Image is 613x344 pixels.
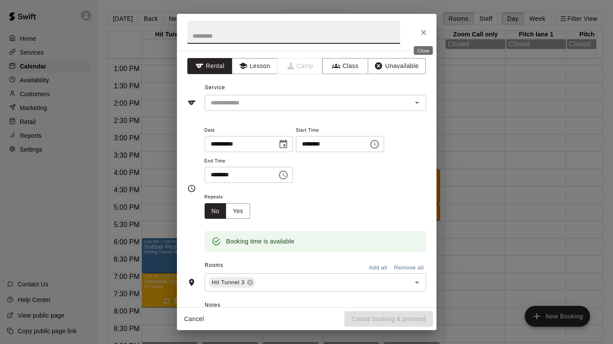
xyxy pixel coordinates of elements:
button: Choose time, selected time is 4:00 PM [275,166,292,184]
button: Remove all [392,261,426,275]
button: Close [416,25,431,40]
span: Date [205,125,293,136]
span: End Time [205,156,293,167]
span: Start Time [296,125,384,136]
span: Hit Tunnel 3 [209,278,248,287]
button: Rental [187,58,233,74]
button: Cancel [180,311,208,327]
svg: Timing [187,184,196,193]
button: Unavailable [368,58,426,74]
button: Open [411,276,423,289]
div: outlined button group [205,203,250,219]
button: Choose time, selected time is 2:00 PM [366,136,383,153]
button: Add all [364,261,392,275]
span: Rooms [205,262,223,268]
span: Notes [205,299,426,312]
button: Lesson [232,58,277,74]
svg: Rooms [187,278,196,287]
button: Yes [226,203,250,219]
button: Class [322,58,368,74]
div: Close [414,46,433,55]
button: No [205,203,227,219]
button: Open [411,97,423,109]
button: Choose date, selected date is Oct 13, 2025 [275,136,292,153]
span: Service [205,84,225,91]
div: Hit Tunnel 3 [209,277,255,288]
div: Booking time is available [226,234,295,249]
span: Camps can only be created in the Services page [278,58,323,74]
span: Repeats [205,191,257,203]
svg: Service [187,98,196,107]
